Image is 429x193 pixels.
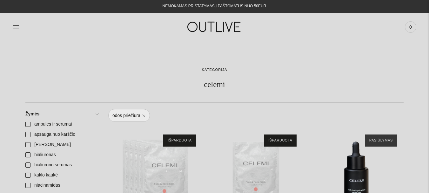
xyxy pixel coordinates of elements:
a: niacinamidas [22,180,102,190]
a: apsauga nuo karščio [22,129,102,140]
img: OUTLIVE [175,16,254,38]
a: Žymės [22,109,102,119]
span: 0 [406,23,415,31]
a: [PERSON_NAME] [22,140,102,150]
a: hialiuronas [22,150,102,160]
div: NEMOKAMAS PRISTATYMAS Į PAŠTOMATUS NUO 50EUR [163,3,266,10]
a: hialiurono serumas [22,160,102,170]
a: odos priežiūra [108,109,150,122]
a: 0 [405,20,416,34]
a: kaklo kaukė [22,170,102,180]
a: ampules ir serumai [22,119,102,129]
